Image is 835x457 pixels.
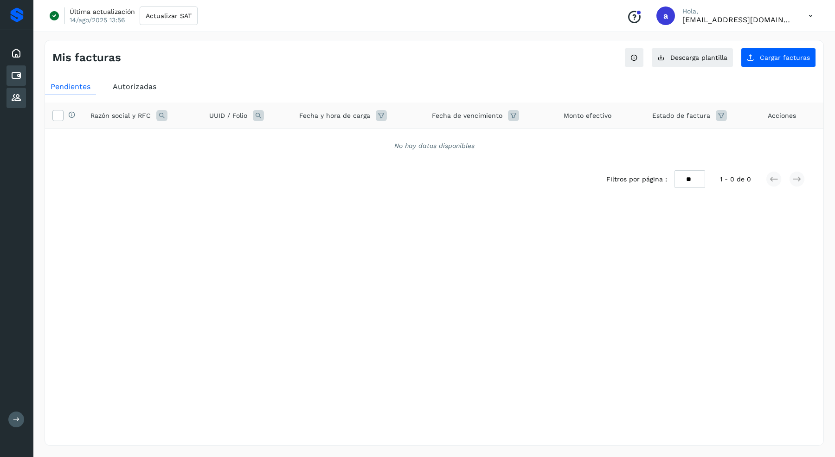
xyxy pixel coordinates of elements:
[670,54,727,61] span: Descarga plantilla
[6,43,26,64] div: Inicio
[720,174,751,184] span: 1 - 0 de 0
[113,82,156,91] span: Autorizadas
[299,111,370,121] span: Fecha y hora de carga
[57,141,811,151] div: No hay datos disponibles
[682,7,794,15] p: Hola,
[682,15,794,24] p: administracion1@mablo.mx
[52,51,121,64] h4: Mis facturas
[760,54,810,61] span: Cargar facturas
[51,82,90,91] span: Pendientes
[432,111,502,121] span: Fecha de vencimiento
[70,7,135,16] p: Última actualización
[652,111,710,121] span: Estado de factura
[6,65,26,86] div: Cuentas por pagar
[651,48,733,67] button: Descarga plantilla
[90,111,151,121] span: Razón social y RFC
[140,6,198,25] button: Actualizar SAT
[564,111,611,121] span: Monto efectivo
[209,111,247,121] span: UUID / Folio
[741,48,816,67] button: Cargar facturas
[768,111,796,121] span: Acciones
[70,16,125,24] p: 14/ago/2025 13:56
[6,88,26,108] div: Proveedores
[146,13,192,19] span: Actualizar SAT
[606,174,667,184] span: Filtros por página :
